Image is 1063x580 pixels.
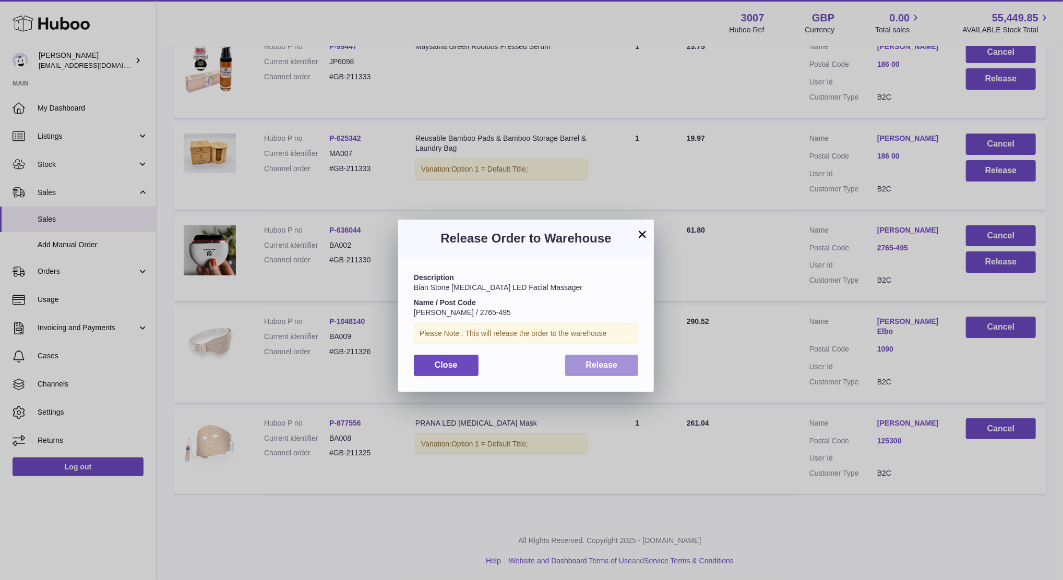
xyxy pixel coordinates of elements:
strong: Name / Post Code [414,298,476,307]
span: [PERSON_NAME] / 2765-495 [414,308,511,317]
span: Release [586,360,618,369]
div: Please Note : This will release the order to the warehouse [414,323,638,344]
h3: Release Order to Warehouse [414,230,638,247]
span: Close [435,360,458,369]
button: Release [565,355,639,376]
button: Close [414,355,479,376]
strong: Description [414,273,454,282]
span: Bian Stone [MEDICAL_DATA] LED Facial Massager [414,283,582,292]
button: × [636,228,649,240]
